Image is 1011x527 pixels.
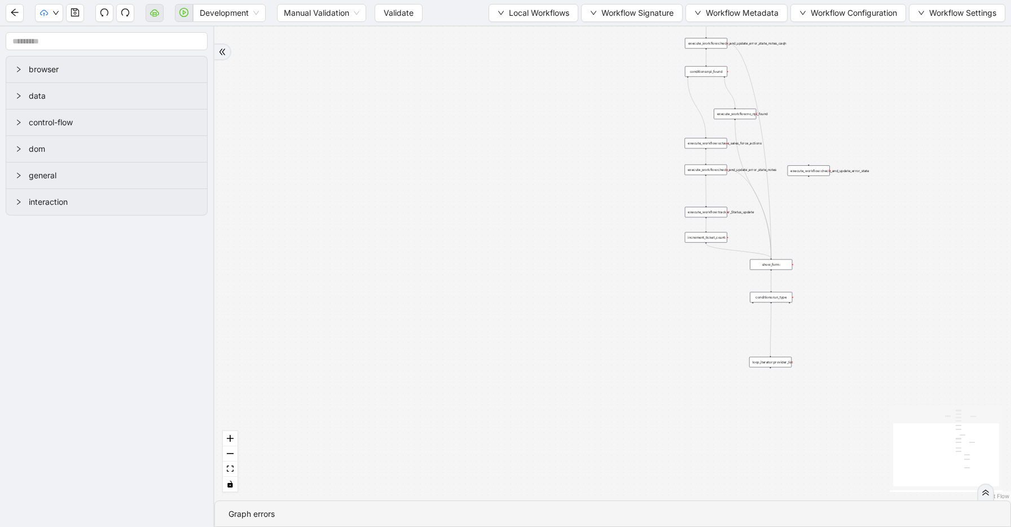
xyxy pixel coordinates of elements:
div: data [6,83,207,109]
div: execute_workflow:check_and_update_error_stateplus-circle [788,165,830,176]
div: general [6,163,207,188]
div: execute_workflow:check_and_update_error_state_notes_caqh [685,38,727,49]
button: save [66,4,84,22]
span: right [15,199,22,205]
div: show_form: [750,260,792,270]
span: data [29,90,198,102]
button: downWorkflow Signature [581,4,683,22]
span: Validate [384,7,414,19]
div: increment_ticket_count: [685,232,727,243]
div: execute_workflow:check_and_update_error_state [788,165,830,176]
button: zoom in [223,431,238,446]
span: double-right [982,489,990,497]
span: cloud-upload [40,9,48,17]
span: right [15,93,22,99]
div: execute_workflow:octave_sales_force_actions [685,138,727,149]
span: down [918,10,925,16]
span: arrow-left [10,8,19,17]
div: Graph errors [228,508,997,520]
div: conditions:npi_found [685,66,727,77]
span: plus-circle [767,372,774,379]
g: Edge from conditions:run_type to loop_iterator:provider_list [771,304,771,356]
button: downLocal Workflows [489,4,578,22]
span: control-flow [29,116,198,129]
span: dom [29,143,198,155]
button: toggle interactivity [223,477,238,492]
span: down [694,10,701,16]
span: Development [200,5,259,21]
a: React Flow attribution [980,493,1009,499]
g: Edge from conditions:npi_found to execute_workflow:no_npi_found [724,78,735,108]
span: Local Workflows [509,7,569,19]
span: general [29,169,198,182]
div: execute_workflow:check_and_update_error_state_notes [684,165,727,175]
span: save [71,8,80,17]
span: cloud-server [150,8,159,17]
span: right [15,146,22,152]
span: Workflow Configuration [811,7,897,19]
button: fit view [223,462,238,477]
span: down [590,10,597,16]
span: Workflow Settings [929,7,996,19]
div: browser [6,56,207,82]
span: browser [29,63,198,76]
button: undo [95,4,113,22]
span: plus-circle [749,307,757,314]
span: right [15,172,22,179]
span: plus-circle [805,180,812,187]
span: right [15,66,22,73]
div: execute_workflow:no_npi_found [714,109,756,120]
div: execute_workflow:tracker_Status_update [685,207,727,218]
span: Workflow Metadata [706,7,779,19]
span: plus-circle [786,307,793,314]
span: down [498,10,504,16]
span: right [15,119,22,126]
div: loop_iterator:provider_listplus-circle [749,357,792,368]
span: undo [100,8,109,17]
div: interaction [6,189,207,215]
span: Workflow Signature [601,7,674,19]
button: downWorkflow Metadata [685,4,788,22]
span: double-right [218,48,226,56]
span: interaction [29,196,198,208]
g: Edge from increment_ticket_count: to show_form: [706,244,771,258]
button: downWorkflow Settings [909,4,1005,22]
g: Edge from conditions:npi_found to execute_workflow:octave_sales_force_actions [688,78,706,137]
span: down [799,10,806,16]
button: redo [116,4,134,22]
div: conditions:run_typeplus-circleplus-circle [750,292,792,303]
span: down [52,10,59,16]
div: dom [6,136,207,162]
button: Validate [375,4,423,22]
span: redo [121,8,130,17]
button: cloud-server [146,4,164,22]
button: downWorkflow Configuration [790,4,906,22]
div: conditions:run_type [750,292,792,303]
button: cloud-uploaddown [35,4,63,22]
button: arrow-left [6,4,24,22]
span: Manual Validation [284,5,359,21]
div: control-flow [6,109,207,135]
button: zoom out [223,446,238,462]
div: loop_iterator:provider_list [749,357,792,368]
